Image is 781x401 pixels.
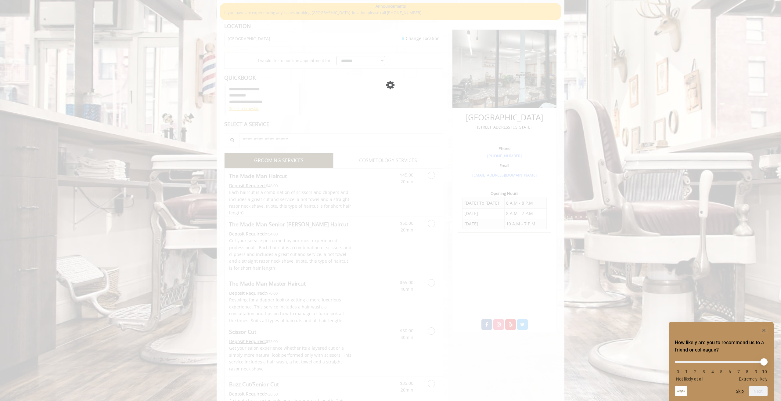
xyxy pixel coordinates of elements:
[739,377,768,381] span: Extremely likely
[675,356,768,381] div: How likely are you to recommend us to a friend or colleague? Select an option from 0 to 10, with ...
[749,386,768,396] button: Next question
[744,369,750,374] li: 8
[675,369,681,374] li: 0
[736,389,744,394] button: Skip
[718,369,724,374] li: 5
[701,369,707,374] li: 3
[683,369,689,374] li: 1
[727,369,733,374] li: 6
[676,377,703,381] span: Not likely at all
[675,327,768,396] div: How likely are you to recommend us to a friend or colleague? Select an option from 0 to 10, with ...
[736,369,742,374] li: 7
[753,369,759,374] li: 9
[675,339,768,354] h2: How likely are you to recommend us to a friend or colleague? Select an option from 0 to 10, with ...
[760,327,768,334] button: Hide survey
[710,369,716,374] li: 4
[761,369,768,374] li: 10
[692,369,698,374] li: 2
